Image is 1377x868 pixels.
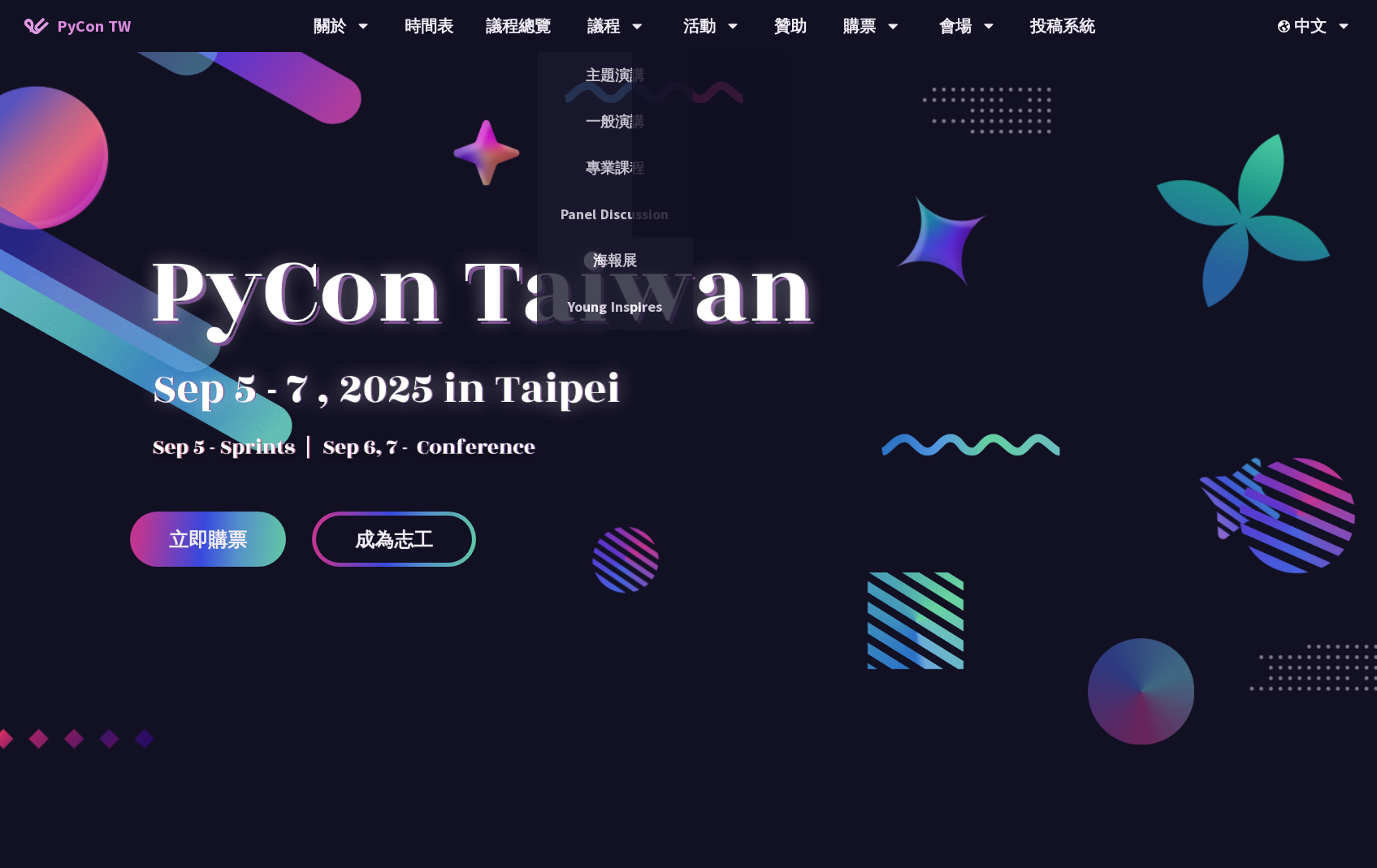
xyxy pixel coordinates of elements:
span: 成為志工 [355,529,433,550]
img: Locale Icon [1278,20,1294,32]
img: Home icon of PyCon TW 2025 [24,18,49,34]
a: Young Inspires [537,287,693,326]
a: 海報展 [537,241,693,279]
a: 一般演講 [537,102,693,140]
a: 專業課程 [537,149,693,187]
span: PyCon TW [57,14,131,38]
span: 立即購票 [169,529,247,550]
a: 成為志工 [312,512,476,567]
img: curly-2.e802c9f.png [881,434,1060,456]
a: Panel Discussion [537,195,693,233]
a: 主題演講 [537,56,693,94]
a: PyCon TW [8,6,147,46]
a: 立即購票 [130,512,286,567]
